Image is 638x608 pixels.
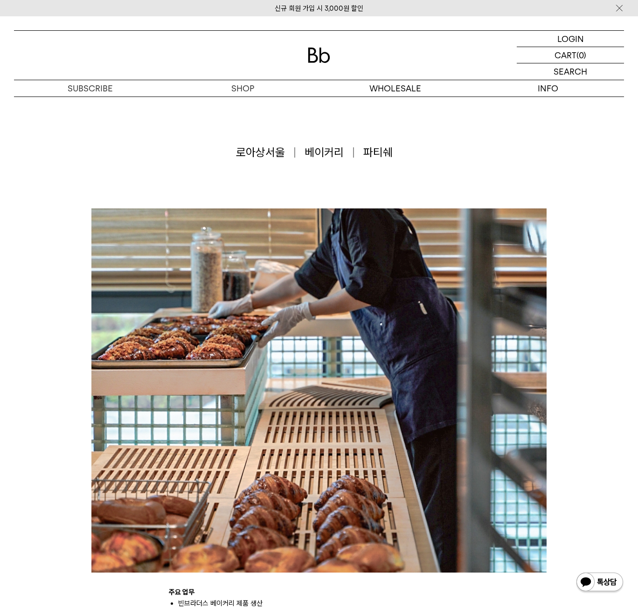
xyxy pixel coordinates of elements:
[557,31,584,47] p: LOGIN
[166,80,319,97] a: SHOP
[472,80,624,97] p: INFO
[308,48,330,63] img: 로고
[517,31,624,47] a: LOGIN
[91,208,547,573] img: 로아상서울 | 베이커리 | 파티쉐
[517,47,624,63] a: CART (0)
[576,572,624,594] img: 카카오톡 채널 1:1 채팅 버튼
[576,47,586,63] p: (0)
[14,80,166,97] a: SUBSCRIBE
[363,145,393,160] span: 파티쉐
[305,145,354,160] span: 베이커리
[555,47,576,63] p: CART
[275,4,363,13] a: 신규 회원 가입 시 3,000원 할인
[554,63,587,80] p: SEARCH
[236,145,295,160] span: 로아상서울
[169,588,194,596] b: 주요 업무
[319,80,472,97] p: WHOLESALE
